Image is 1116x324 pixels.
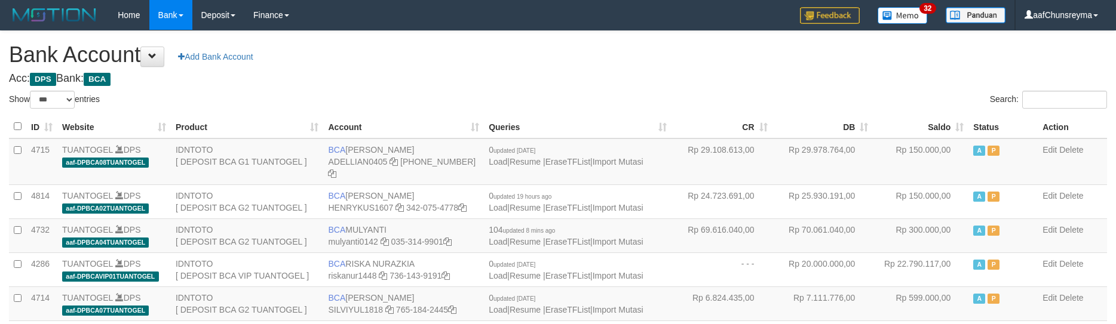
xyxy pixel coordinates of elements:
[503,227,556,234] span: updated 8 mins ago
[57,138,171,185] td: DPS
[772,252,873,286] td: Rp 20.000.000,00
[26,218,57,252] td: 4732
[26,115,57,138] th: ID: activate to sort column ascending
[489,145,643,166] span: | | |
[1059,225,1083,234] a: Delete
[489,225,643,246] span: | | |
[672,138,772,185] td: Rp 29.108.613,00
[30,73,56,86] span: DPS
[62,225,113,234] a: TUANTOGEL
[328,237,378,246] a: mulyanti0142
[328,157,387,166] a: ADELLIAN0405
[988,260,1000,270] span: Paused
[1043,145,1057,155] a: Edit
[968,115,1038,138] th: Status
[493,193,551,200] span: updated 19 hours ago
[62,306,149,316] span: aaf-DPBCA07TUANTOGEL
[489,259,535,269] span: 0
[328,145,345,155] span: BCA
[385,305,394,314] a: Copy SILVIYUL1818 to clipboard
[489,305,507,314] a: Load
[390,157,398,166] a: Copy ADELLIAN0405 to clipboard
[328,225,345,234] span: BCA
[493,147,535,154] span: updated [DATE]
[9,43,1107,67] h1: Bank Account
[84,73,111,86] span: BCA
[26,184,57,218] td: 4814
[973,226,985,236] span: Active
[493,261,535,268] span: updated [DATE]
[1059,293,1083,303] a: Delete
[545,305,590,314] a: EraseTFList
[57,286,171,320] td: DPS
[328,293,345,303] span: BCA
[990,91,1107,109] label: Search:
[442,271,450,280] a: Copy 7361439191 to clipboard
[323,138,484,185] td: [PERSON_NAME] [PHONE_NUMBER]
[323,184,484,218] td: [PERSON_NAME] 342-075-4778
[510,271,541,280] a: Resume
[593,305,643,314] a: Import Mutasi
[1043,225,1057,234] a: Edit
[672,184,772,218] td: Rp 24.723.691,00
[1043,293,1057,303] a: Edit
[379,271,387,280] a: Copy riskanur1448 to clipboard
[493,295,535,302] span: updated [DATE]
[489,293,643,314] span: | | |
[62,259,113,269] a: TUANTOGEL
[772,115,873,138] th: DB: activate to sort column ascending
[919,3,936,14] span: 32
[62,271,159,282] span: aaf-DPBCAVIP01TUANTOGEL
[672,115,772,138] th: CR: activate to sort column ascending
[62,145,113,155] a: TUANTOGEL
[489,145,535,155] span: 0
[1059,191,1083,200] a: Delete
[1043,191,1057,200] a: Edit
[873,252,968,286] td: Rp 22.790.117,00
[489,237,507,246] a: Load
[772,286,873,320] td: Rp 7.111.776,00
[988,146,1000,156] span: Paused
[510,203,541,212] a: Resume
[171,115,324,138] th: Product: activate to sort column ascending
[323,218,484,252] td: MULYANTI 035-314-9901
[510,157,541,166] a: Resume
[171,218,324,252] td: IDNTOTO [ DEPOSIT BCA G2 TUANTOGEL ]
[1059,259,1083,269] a: Delete
[171,252,324,286] td: IDNTOTO [ DEPOSIT BCA VIP TUANTOGEL ]
[973,294,985,304] span: Active
[878,7,928,24] img: Button%20Memo.svg
[545,271,590,280] a: EraseTFList
[873,115,968,138] th: Saldo: activate to sort column ascending
[489,203,507,212] a: Load
[381,237,389,246] a: Copy mulyanti0142 to clipboard
[62,191,113,200] a: TUANTOGEL
[545,237,590,246] a: EraseTFList
[328,271,376,280] a: riskanur1448
[57,218,171,252] td: DPS
[328,305,383,314] a: SILVIYUL1818
[171,184,324,218] td: IDNTOTO [ DEPOSIT BCA G2 TUANTOGEL ]
[26,138,57,185] td: 4715
[489,225,555,234] span: 104
[9,91,100,109] label: Show entries
[873,138,968,185] td: Rp 150.000,00
[170,47,260,67] a: Add Bank Account
[323,286,484,320] td: [PERSON_NAME] 765-184-2445
[988,294,1000,304] span: Paused
[26,286,57,320] td: 4714
[484,115,671,138] th: Queries: activate to sort column ascending
[672,218,772,252] td: Rp 69.616.040,00
[57,184,171,218] td: DPS
[973,146,985,156] span: Active
[772,184,873,218] td: Rp 25.930.191,00
[1059,145,1083,155] a: Delete
[772,218,873,252] td: Rp 70.061.040,00
[772,138,873,185] td: Rp 29.978.764,00
[171,138,324,185] td: IDNTOTO [ DEPOSIT BCA G1 TUANTOGEL ]
[873,286,968,320] td: Rp 599.000,00
[62,293,113,303] a: TUANTOGEL
[510,237,541,246] a: Resume
[672,286,772,320] td: Rp 6.824.435,00
[328,169,336,178] a: Copy 5655032115 to clipboard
